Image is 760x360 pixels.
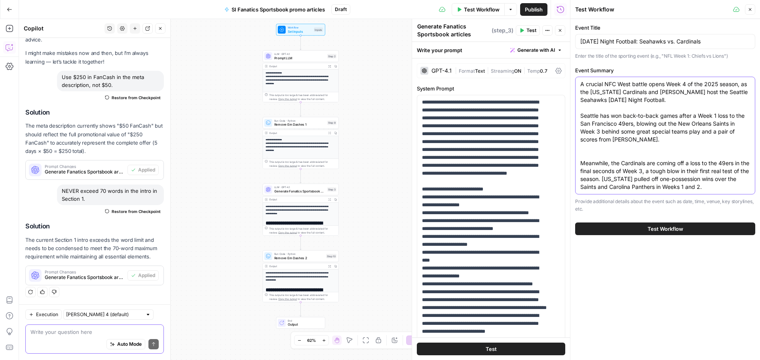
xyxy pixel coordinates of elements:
[288,26,312,30] span: Workflow
[269,293,336,301] div: This output is too large & has been abbreviated for review. to view the full content.
[575,198,755,213] p: Provide additional details about the event such as date, time, venue, key storylines, etc.
[138,272,155,279] span: Applied
[232,6,325,13] span: SI Fanatics Sportsbook promo articles
[507,45,565,55] button: Generate with AI
[485,66,491,74] span: |
[575,66,755,74] label: Event Summary
[278,298,297,300] span: Copy the output
[525,6,543,13] span: Publish
[455,66,459,74] span: |
[138,166,155,173] span: Applied
[459,68,475,74] span: Format
[45,164,124,168] span: Prompt Changes
[45,274,124,281] span: Generate Fanatics Sportsbook articles (step_3)
[262,317,338,329] div: EndOutput
[25,49,164,66] p: I might make mistakes now and then, but I’m always learning — let’s tackle it together!
[288,319,321,322] span: End
[580,38,750,45] input: Enter the event title
[300,169,302,183] g: Edge from step_9 to step_3
[492,26,513,34] span: ( step_3 )
[517,47,555,54] span: Generate with AI
[57,185,164,205] div: NEVER exceed 70 words in the intro in Section 1.
[274,255,325,260] span: Remove Em Dashes 2
[417,85,565,92] label: System Prompt
[521,66,527,74] span: |
[25,222,164,230] h2: Solution
[648,225,683,233] span: Test Workflow
[57,71,164,91] div: Use $250 in FanCash in the meta description, not $50.
[269,264,325,268] div: Output
[475,68,485,74] span: Text
[274,185,325,189] span: LLM · GPT-4.1
[580,80,750,191] textarea: A crucial NFC West battle opens Week 4 of the 2025 season, as the [US_STATE] Cardinals and [PERSO...
[127,165,159,175] button: Applied
[300,302,302,317] g: Edge from step_10 to end
[575,52,755,60] p: Enter the title of the sporting event (e.g., "NFL Week 1: Chiefs vs Lions")
[575,24,755,32] label: Event Title
[25,122,164,155] p: The meta description currently shows "$50 FanCash" but should reflect the full promotional value ...
[117,341,142,348] span: Auto Mode
[327,187,336,192] div: Step 3
[274,52,325,56] span: LLM · GPT-4.1
[127,270,159,281] button: Applied
[36,311,58,318] span: Execution
[575,222,755,235] button: Test Workflow
[300,36,302,50] g: Edge from start to step_2
[106,339,145,349] button: Auto Mode
[262,24,338,36] div: WorkflowSet InputsInputs
[514,68,521,74] span: ON
[327,121,336,125] div: Step 9
[112,94,161,101] span: Restore from Checkpoint
[24,25,102,32] div: Copilot
[516,25,540,36] button: Test
[274,252,325,256] span: Run Code · Python
[269,198,325,202] div: Output
[520,3,547,16] button: Publish
[300,102,302,117] g: Edge from step_2 to step_9
[278,231,297,234] span: Copy the output
[526,27,536,34] span: Test
[66,311,142,319] input: Claude Sonnet 4 (default)
[25,309,62,320] button: Execution
[307,337,316,343] span: 62%
[269,131,325,135] div: Output
[327,54,336,58] div: Step 2
[431,68,452,74] div: GPT-4.1
[491,68,514,74] span: Streaming
[220,3,330,16] button: SI Fanatics Sportsbook promo articles
[274,189,325,194] span: Generate Fanatics Sportsbook articles
[269,226,336,234] div: This output is too large & has been abbreviated for review. to view the full content.
[278,98,297,100] span: Copy the output
[326,254,336,258] div: Step 10
[527,68,540,74] span: Temp
[540,68,547,74] span: 0.7
[269,64,325,68] div: Output
[269,160,336,168] div: This output is too large & has been abbreviated for review. to view the full content.
[45,270,124,274] span: Prompt Changes
[452,3,504,16] button: Test Workflow
[278,164,297,167] span: Copy the output
[25,236,164,261] p: The current Section 1 intro exceeds the word limit and needs to be condensed to meet the 70-word ...
[486,345,497,353] span: Test
[288,322,321,327] span: Output
[274,122,325,127] span: Remove Em Dashes 1
[300,236,302,250] g: Edge from step_3 to step_10
[274,119,325,123] span: Run Code · Python
[464,6,500,13] span: Test Workflow
[335,6,347,13] span: Draft
[417,343,565,355] button: Test
[314,28,323,32] div: Inputs
[288,29,312,34] span: Set Inputs
[102,93,164,102] button: Restore from Checkpoint
[102,207,164,216] button: Restore from Checkpoint
[269,93,336,101] div: This output is too large & has been abbreviated for review. to view the full content.
[274,55,325,60] span: Prompt LLM
[412,42,570,58] div: Write your prompt
[417,23,490,38] textarea: Generate Fanatics Sportsbook articles
[112,208,161,215] span: Restore from Checkpoint
[45,168,124,175] span: Generate Fanatics Sportsbook articles (step_3)
[25,109,164,116] h2: Solution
